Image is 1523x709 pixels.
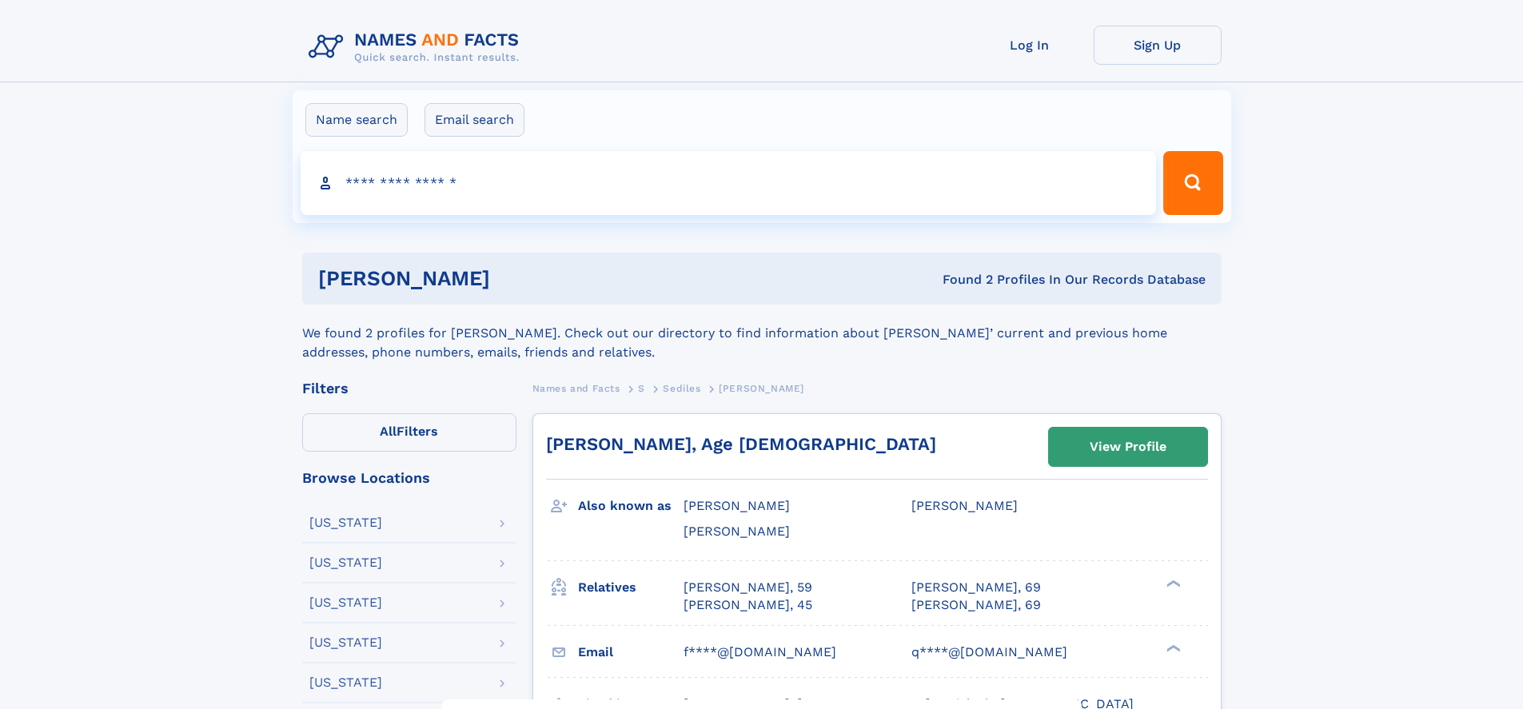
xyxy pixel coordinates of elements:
[302,413,516,452] label: Filters
[309,516,382,529] div: [US_STATE]
[578,574,684,601] h3: Relatives
[305,103,408,137] label: Name search
[302,26,532,69] img: Logo Names and Facts
[966,26,1094,65] a: Log In
[302,381,516,396] div: Filters
[638,378,645,398] a: S
[1090,428,1166,465] div: View Profile
[578,639,684,666] h3: Email
[684,524,790,539] span: [PERSON_NAME]
[309,556,382,569] div: [US_STATE]
[309,636,382,649] div: [US_STATE]
[309,676,382,689] div: [US_STATE]
[716,271,1206,289] div: Found 2 Profiles In Our Records Database
[309,596,382,609] div: [US_STATE]
[1162,643,1182,653] div: ❯
[546,434,936,454] a: [PERSON_NAME], Age [DEMOGRAPHIC_DATA]
[663,383,700,394] span: Sediles
[663,378,700,398] a: Sediles
[578,492,684,520] h3: Also known as
[302,305,1222,362] div: We found 2 profiles for [PERSON_NAME]. Check out our directory to find information about [PERSON_...
[425,103,524,137] label: Email search
[1163,151,1222,215] button: Search Button
[302,471,516,485] div: Browse Locations
[1162,578,1182,588] div: ❯
[532,378,620,398] a: Names and Facts
[684,579,812,596] a: [PERSON_NAME], 59
[380,424,397,439] span: All
[1094,26,1222,65] a: Sign Up
[301,151,1157,215] input: search input
[911,579,1041,596] a: [PERSON_NAME], 69
[684,498,790,513] span: [PERSON_NAME]
[911,498,1018,513] span: [PERSON_NAME]
[684,596,812,614] a: [PERSON_NAME], 45
[1049,428,1207,466] a: View Profile
[911,596,1041,614] a: [PERSON_NAME], 69
[638,383,645,394] span: S
[318,269,716,289] h1: [PERSON_NAME]
[719,383,804,394] span: [PERSON_NAME]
